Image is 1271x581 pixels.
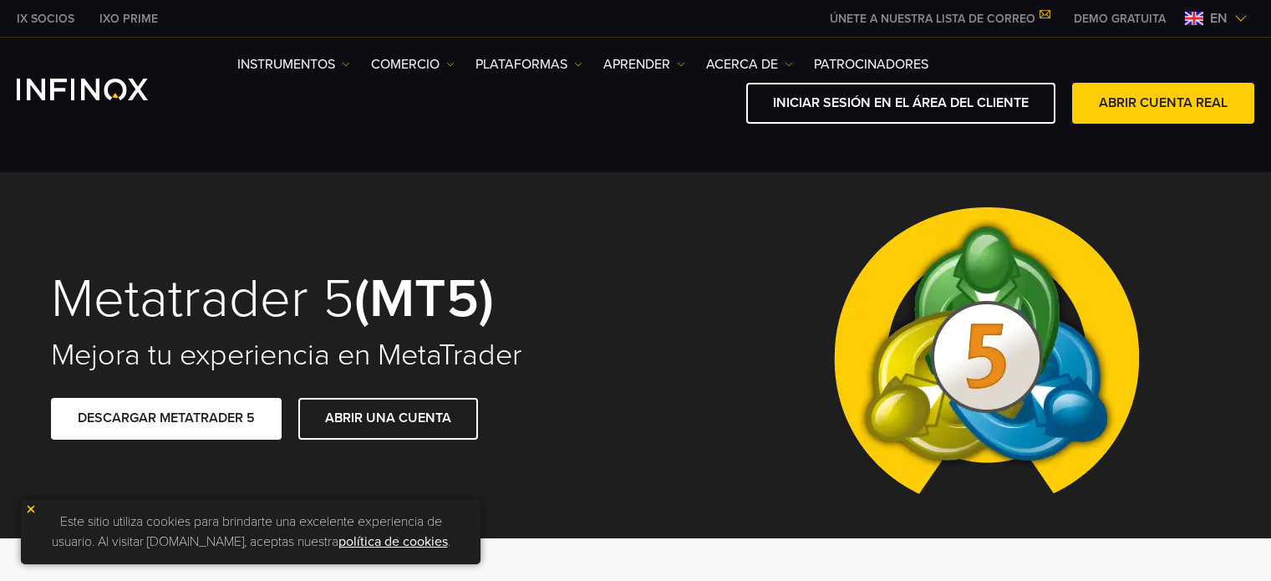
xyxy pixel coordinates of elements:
[338,533,448,550] a: política de cookies
[817,12,1061,26] a: ÚNETE A NUESTRA LISTA DE CORREO
[448,533,450,550] font: .
[814,54,928,74] a: PATROCINADORES
[52,513,442,550] font: Este sitio utiliza cookies para brindarte una excelente experiencia de usuario. Al visitar [DOMAI...
[706,54,793,74] a: ACERCA DE
[1074,12,1166,26] font: DEMO GRATUITA
[237,54,350,74] a: Instrumentos
[17,79,187,100] a: Logotipo de INFINOX
[746,83,1055,124] a: INICIAR SESIÓN EN EL ÁREA DEL CLIENTE
[371,56,440,73] font: COMERCIO
[603,54,685,74] a: Aprender
[298,398,478,439] a: ABRIR UNA CUENTA
[25,503,37,515] img: icono de cierre amarillo
[237,56,335,73] font: Instrumentos
[603,56,670,73] font: Aprender
[830,12,1035,26] font: ÚNETE A NUESTRA LISTA DE CORREO
[51,337,521,373] font: Mejora tu experiencia en MetaTrader
[99,12,158,26] font: IXO PRIME
[4,10,87,28] a: INFINOX
[814,56,928,73] font: PATROCINADORES
[475,54,582,74] a: PLATAFORMAS
[1210,10,1228,27] font: en
[475,56,567,73] font: PLATAFORMAS
[773,94,1029,111] font: INICIAR SESIÓN EN EL ÁREA DEL CLIENTE
[87,10,170,28] a: INFINOX
[821,172,1152,538] img: Meta Trader 5
[325,410,451,426] font: ABRIR UNA CUENTA
[706,56,778,73] font: ACERCA DE
[1061,10,1178,28] a: MENÚ INFINOX
[371,54,455,74] a: COMERCIO
[354,266,494,332] font: (MT5)
[51,398,282,439] a: DESCARGAR METATRADER 5
[51,266,354,332] font: Metatrader 5
[1099,94,1228,111] font: ABRIR CUENTA REAL
[78,410,255,426] font: DESCARGAR METATRADER 5
[1072,83,1254,124] a: ABRIR CUENTA REAL
[17,12,74,26] font: IX SOCIOS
